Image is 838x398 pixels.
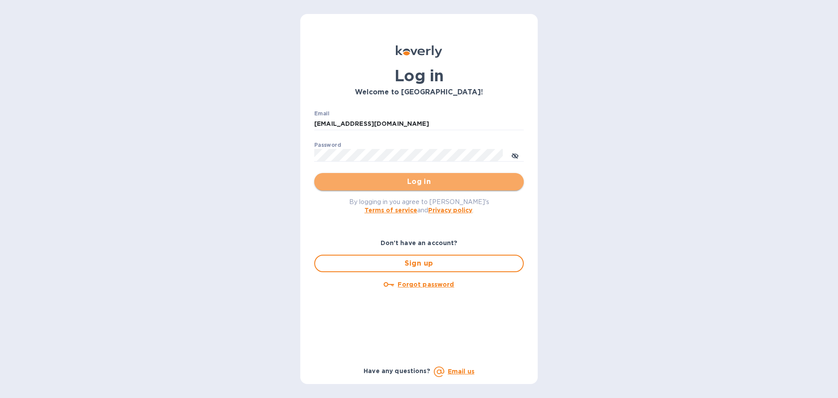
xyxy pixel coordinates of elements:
label: Email [314,111,330,116]
button: toggle password visibility [506,146,524,164]
h3: Welcome to [GEOGRAPHIC_DATA]! [314,88,524,97]
span: Log in [321,177,517,187]
img: Koverly [396,45,442,58]
a: Privacy policy [428,207,472,214]
h1: Log in [314,66,524,85]
button: Log in [314,173,524,190]
u: Forgot password [398,281,454,288]
label: Password [314,142,341,148]
b: Don't have an account? [381,239,458,246]
span: Sign up [322,258,516,269]
a: Terms of service [364,207,417,214]
input: Enter email address [314,118,524,131]
a: Email us [448,368,474,375]
span: By logging in you agree to [PERSON_NAME]'s and . [349,198,489,214]
button: Sign up [314,255,524,272]
b: Have any questions? [364,367,430,374]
